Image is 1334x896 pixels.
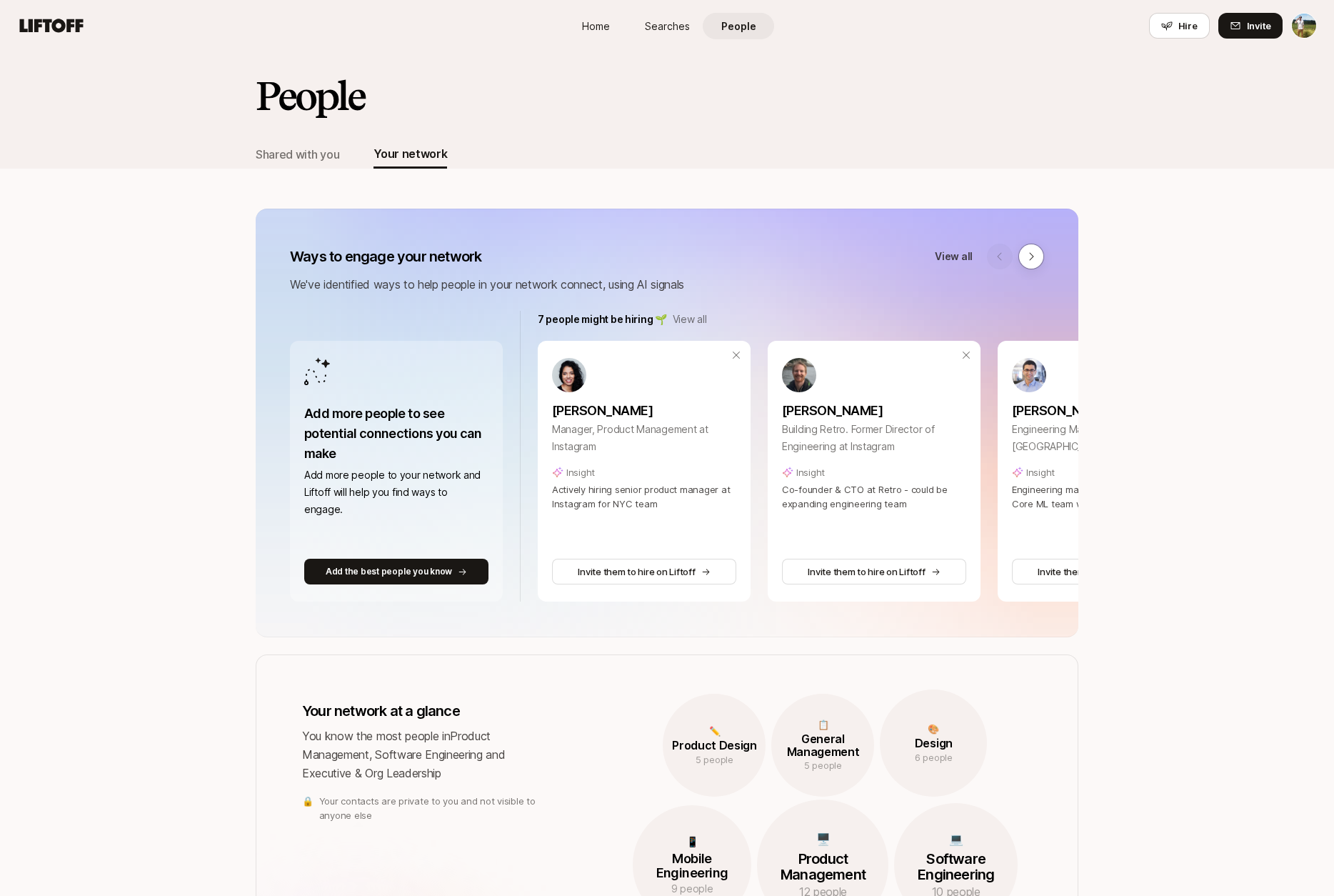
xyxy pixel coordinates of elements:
[721,19,756,34] span: People
[552,484,730,509] span: Actively hiring senior product manager at Instagram for NYC team
[782,421,966,455] p: Building Retro. Former Director of Engineering at Instagram
[256,74,364,117] h2: People
[1012,358,1046,392] img: 13b262d6_b9b7_4017_9bb8_b1372c7a381e.jpg
[373,144,447,163] div: Your network
[782,559,966,584] button: Invite them to hire on Liftoff
[302,794,314,808] p: 🔒
[771,733,874,758] p: General Management
[1012,559,1196,584] button: Invite them to hire on Liftoff
[326,565,452,578] p: Add the best people you know
[703,13,774,39] a: People
[304,404,488,464] p: Add more people to see potential connections you can make
[1012,401,1196,421] p: [PERSON_NAME]
[566,465,595,479] p: Insight
[256,140,339,169] button: Shared with you
[302,701,544,721] p: Your network at a glance
[373,140,447,169] button: Your network
[631,13,703,39] a: Searches
[552,421,736,455] p: Manager, Product Management at Instagram
[552,559,736,584] button: Invite them to hire on Liftoff
[290,275,1044,294] p: We've identified ways to help people in your network connect, using AI signals
[552,392,736,421] a: [PERSON_NAME]
[645,19,690,34] span: Searches
[796,465,825,479] p: Insight
[538,311,667,328] p: 7 people might be hiring 🌱
[880,722,987,736] p: 🎨
[552,358,586,392] img: 1d9ccc1e_2c03_428d_bd5b_4a476a0d39ad.jpg
[304,467,488,518] p: Add more people to your network and Liftoff will help you find ways to engage.
[663,724,766,738] p: ✏️
[302,727,544,782] p: You know the most people in Product Management, Software Engineering and Executive & Org Leadership
[673,311,707,328] a: View all
[1218,13,1283,39] button: Invite
[1292,14,1316,38] img: Tyler Kieft
[633,852,752,880] p: Mobile Engineering
[771,717,874,732] p: 📋
[256,145,339,164] div: Shared with you
[304,559,488,584] button: Add the best people you know
[1012,421,1196,455] p: Engineering Manager at [GEOGRAPHIC_DATA]
[1026,465,1055,479] p: Insight
[757,830,888,848] p: 🖥️
[894,851,1018,882] p: Software Engineering
[771,758,874,772] p: 5 people
[935,248,973,265] a: View all
[894,830,1018,848] p: 💻
[1012,484,1194,509] span: Engineering manager at Meta leading Ads Core ML team with growth focus
[880,737,987,750] p: Design
[880,750,987,765] p: 6 people
[663,740,766,752] p: Product Design
[1178,19,1198,33] span: Hire
[1149,13,1210,39] button: Hire
[757,851,888,882] p: Product Management
[319,794,544,822] p: Your contacts are private to you and not visible to anyone else
[582,19,610,34] span: Home
[1291,13,1317,39] button: Tyler Kieft
[633,833,752,850] p: 📱
[782,358,816,392] img: 66bb2d15_00d2_463c_b4de_cedd959f90b6.jpg
[782,401,966,421] p: [PERSON_NAME]
[290,247,481,267] p: Ways to engage your network
[560,13,631,39] a: Home
[552,401,736,421] p: [PERSON_NAME]
[782,392,966,421] a: [PERSON_NAME]
[663,752,766,767] p: 5 people
[1247,19,1271,33] span: Invite
[1012,392,1196,421] a: [PERSON_NAME]
[782,484,948,509] span: Co-founder & CTO at Retro - could be expanding engineering team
